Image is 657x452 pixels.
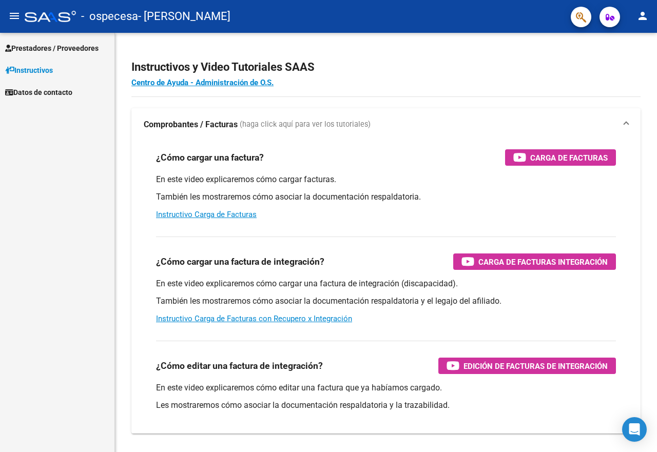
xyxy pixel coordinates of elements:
[636,10,649,22] mat-icon: person
[144,119,238,130] strong: Comprobantes / Facturas
[156,174,616,185] p: En este video explicaremos cómo cargar facturas.
[156,150,264,165] h3: ¿Cómo cargar una factura?
[622,417,647,442] div: Open Intercom Messenger
[8,10,21,22] mat-icon: menu
[156,359,323,373] h3: ¿Cómo editar una factura de integración?
[131,108,641,141] mat-expansion-panel-header: Comprobantes / Facturas (haga click aquí para ver los tutoriales)
[453,253,616,270] button: Carga de Facturas Integración
[156,400,616,411] p: Les mostraremos cómo asociar la documentación respaldatoria y la trazabilidad.
[156,254,324,269] h3: ¿Cómo cargar una factura de integración?
[131,57,641,77] h2: Instructivos y Video Tutoriales SAAS
[505,149,616,166] button: Carga de Facturas
[156,210,257,219] a: Instructivo Carga de Facturas
[156,382,616,394] p: En este video explicaremos cómo editar una factura que ya habíamos cargado.
[438,358,616,374] button: Edición de Facturas de integración
[5,65,53,76] span: Instructivos
[156,191,616,203] p: También les mostraremos cómo asociar la documentación respaldatoria.
[463,360,608,372] span: Edición de Facturas de integración
[478,256,608,268] span: Carga de Facturas Integración
[81,5,138,28] span: - ospecesa
[530,151,608,164] span: Carga de Facturas
[131,141,641,434] div: Comprobantes / Facturas (haga click aquí para ver los tutoriales)
[5,87,72,98] span: Datos de contacto
[240,119,371,130] span: (haga click aquí para ver los tutoriales)
[156,278,616,289] p: En este video explicaremos cómo cargar una factura de integración (discapacidad).
[138,5,230,28] span: - [PERSON_NAME]
[156,314,352,323] a: Instructivo Carga de Facturas con Recupero x Integración
[5,43,99,54] span: Prestadores / Proveedores
[156,296,616,307] p: También les mostraremos cómo asociar la documentación respaldatoria y el legajo del afiliado.
[131,78,274,87] a: Centro de Ayuda - Administración de O.S.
